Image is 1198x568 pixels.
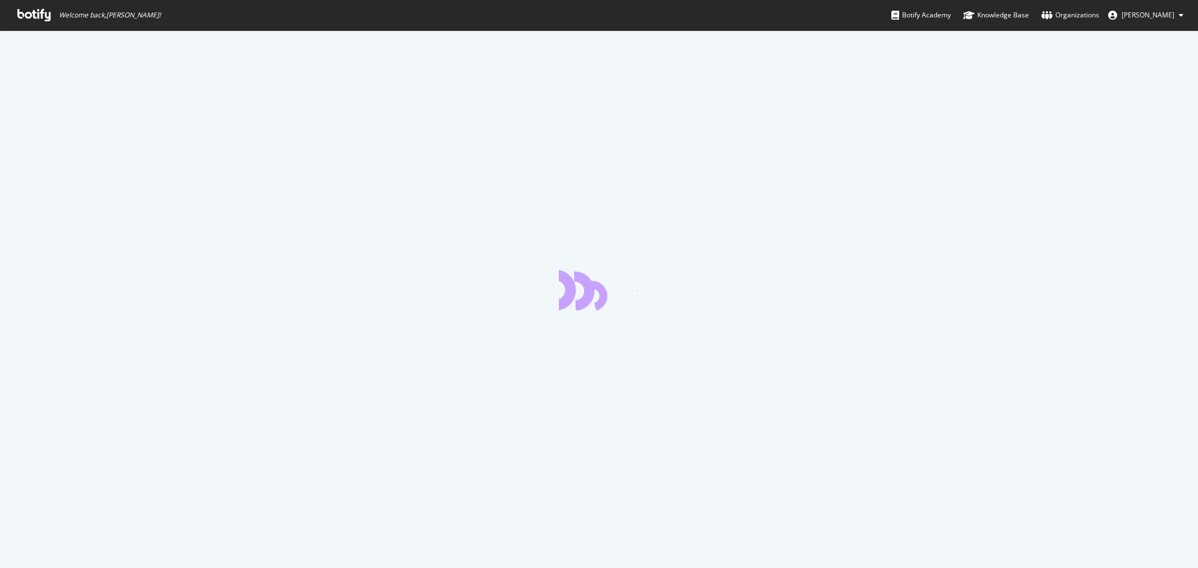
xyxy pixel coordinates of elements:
div: animation [559,270,640,310]
span: Jose Fausto Martinez [1122,10,1174,20]
div: Botify Academy [891,10,951,21]
span: Welcome back, [PERSON_NAME] ! [59,11,161,20]
div: Organizations [1041,10,1099,21]
div: Knowledge Base [963,10,1029,21]
button: [PERSON_NAME] [1099,6,1192,24]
